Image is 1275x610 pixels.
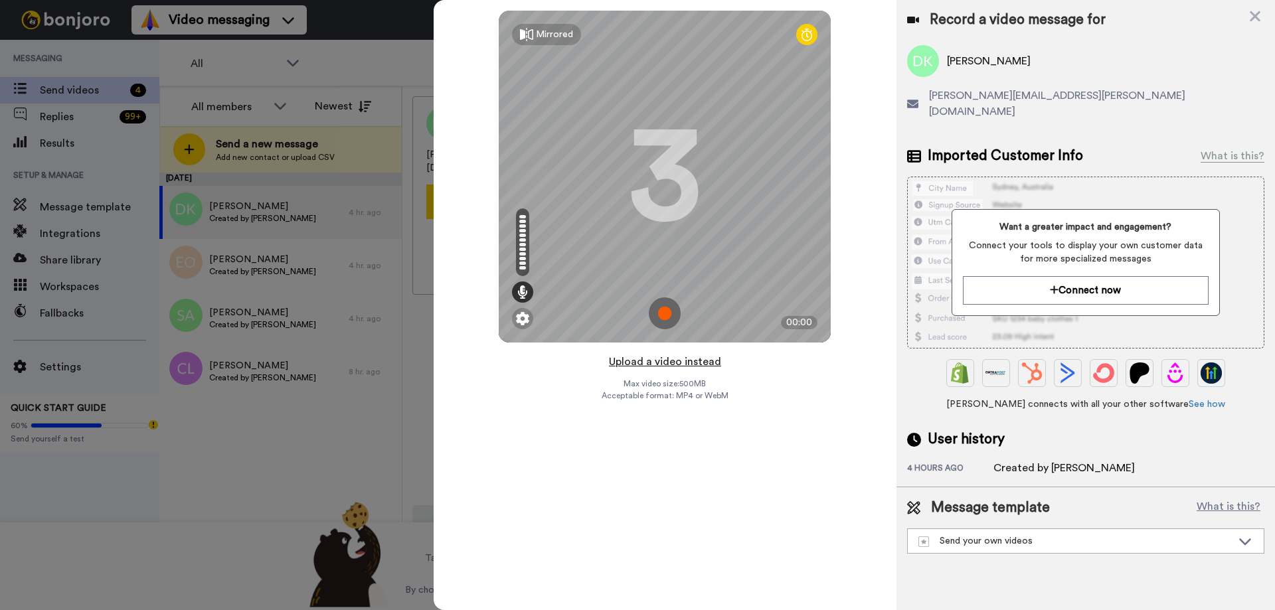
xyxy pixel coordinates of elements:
div: What is this? [1201,148,1264,164]
span: Max video size: 500 MB [624,378,706,389]
img: ConvertKit [1093,362,1114,384]
img: ActiveCampaign [1057,362,1078,384]
img: GoHighLevel [1201,362,1222,384]
span: [PERSON_NAME][EMAIL_ADDRESS][PERSON_NAME][DOMAIN_NAME] [929,88,1264,119]
span: Want a greater impact and engagement? [963,220,1208,234]
img: ic_record_start.svg [649,297,681,329]
div: 3 [628,127,701,226]
span: Message template [931,498,1050,518]
img: demo-template.svg [918,536,929,547]
img: Ontraport [985,362,1007,384]
span: Acceptable format: MP4 or WebM [602,390,728,401]
img: Patreon [1129,362,1150,384]
span: Imported Customer Info [928,146,1083,166]
img: Shopify [950,362,971,384]
div: 00:00 [781,316,817,329]
button: What is this? [1193,498,1264,518]
button: Connect now [963,276,1208,305]
img: Hubspot [1021,362,1043,384]
a: See how [1189,400,1225,409]
div: Created by [PERSON_NAME] [993,460,1135,476]
button: Upload a video instead [605,353,725,370]
span: Connect your tools to display your own customer data for more specialized messages [963,239,1208,266]
span: User history [928,429,1005,449]
div: 4 hours ago [907,463,993,476]
span: [PERSON_NAME] connects with all your other software [907,398,1264,411]
img: Drip [1165,362,1186,384]
img: ic_gear.svg [516,312,529,325]
div: Send your own videos [918,534,1232,548]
